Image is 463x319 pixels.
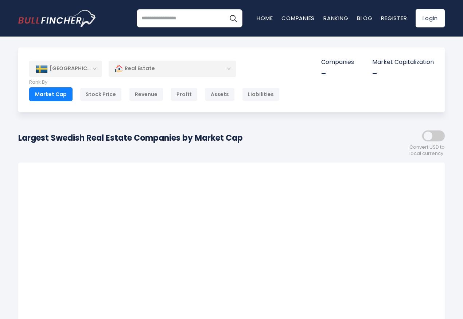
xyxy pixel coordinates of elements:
[242,87,280,101] div: Liabilities
[29,87,73,101] div: Market Cap
[205,87,235,101] div: Assets
[18,10,97,27] img: bullfincher logo
[171,87,198,101] div: Profit
[321,68,354,79] div: -
[109,60,236,77] div: Real Estate
[321,58,354,66] p: Companies
[224,9,242,27] button: Search
[80,87,122,101] div: Stock Price
[29,79,280,86] p: Rank By
[18,132,243,144] h1: Largest Swedish Real Estate Companies by Market Cap
[409,144,445,157] span: Convert USD to local currency
[257,14,273,22] a: Home
[281,14,315,22] a: Companies
[357,14,372,22] a: Blog
[372,58,434,66] p: Market Capitalization
[381,14,407,22] a: Register
[416,9,445,27] a: Login
[18,10,97,27] a: Go to homepage
[129,87,163,101] div: Revenue
[372,68,434,79] div: -
[29,61,102,77] div: [GEOGRAPHIC_DATA]
[323,14,348,22] a: Ranking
